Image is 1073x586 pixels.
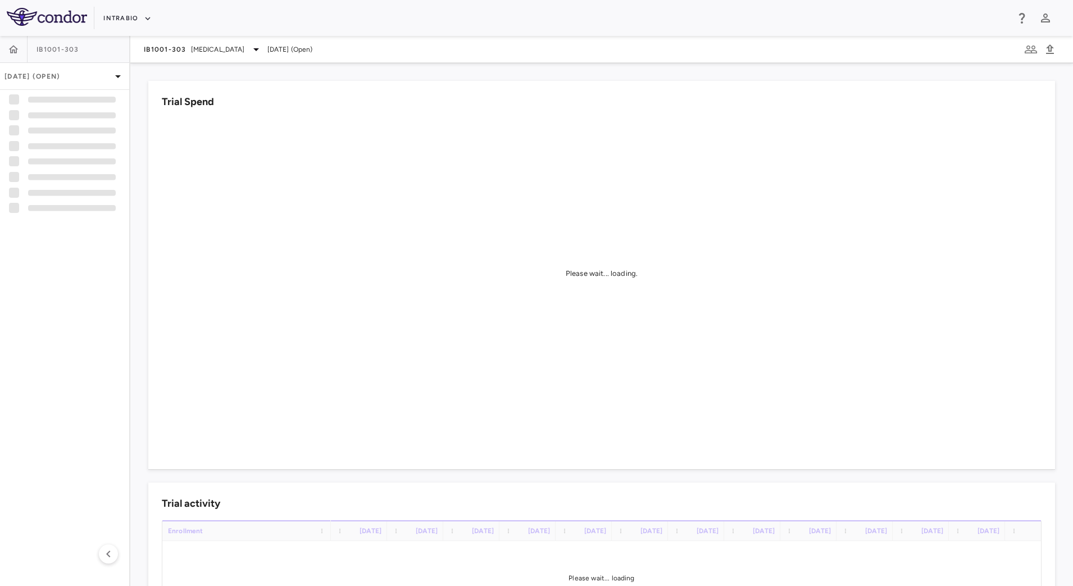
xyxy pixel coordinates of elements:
[162,94,214,110] h6: Trial Spend
[267,44,313,54] span: [DATE] (Open)
[7,8,87,26] img: logo-full-SnFGN8VE.png
[191,44,245,54] span: [MEDICAL_DATA]
[4,71,111,81] p: [DATE] (Open)
[103,10,152,28] button: IntraBio
[569,574,634,582] span: Please wait... loading
[162,496,220,511] h6: Trial activity
[144,45,187,54] span: IB1001-303
[37,45,79,54] span: IB1001-303
[566,269,638,279] div: Please wait... loading.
